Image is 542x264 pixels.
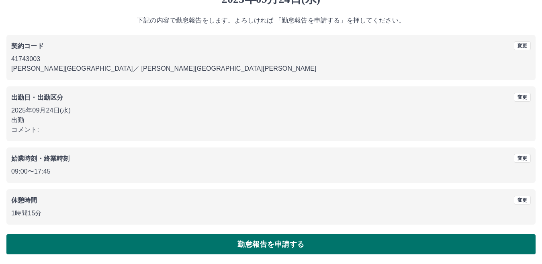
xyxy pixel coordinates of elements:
b: 契約コード [11,43,44,49]
p: 09:00 〜 17:45 [11,167,531,176]
button: 変更 [514,196,531,205]
p: [PERSON_NAME][GEOGRAPHIC_DATA] ／ [PERSON_NAME][GEOGRAPHIC_DATA][PERSON_NAME] [11,64,531,74]
p: 1時間15分 [11,209,531,218]
button: 勤怠報告を申請する [6,234,536,254]
button: 変更 [514,41,531,50]
b: 休憩時間 [11,197,37,204]
b: 出勤日・出勤区分 [11,94,63,101]
button: 変更 [514,93,531,102]
b: 始業時刻・終業時刻 [11,155,70,162]
p: 出勤 [11,115,531,125]
p: コメント: [11,125,531,135]
p: 2025年09月24日(水) [11,106,531,115]
button: 変更 [514,154,531,163]
p: 下記の内容で勤怠報告をします。よろしければ 「勤怠報告を申請する」を押してください。 [6,16,536,25]
p: 41743003 [11,54,531,64]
